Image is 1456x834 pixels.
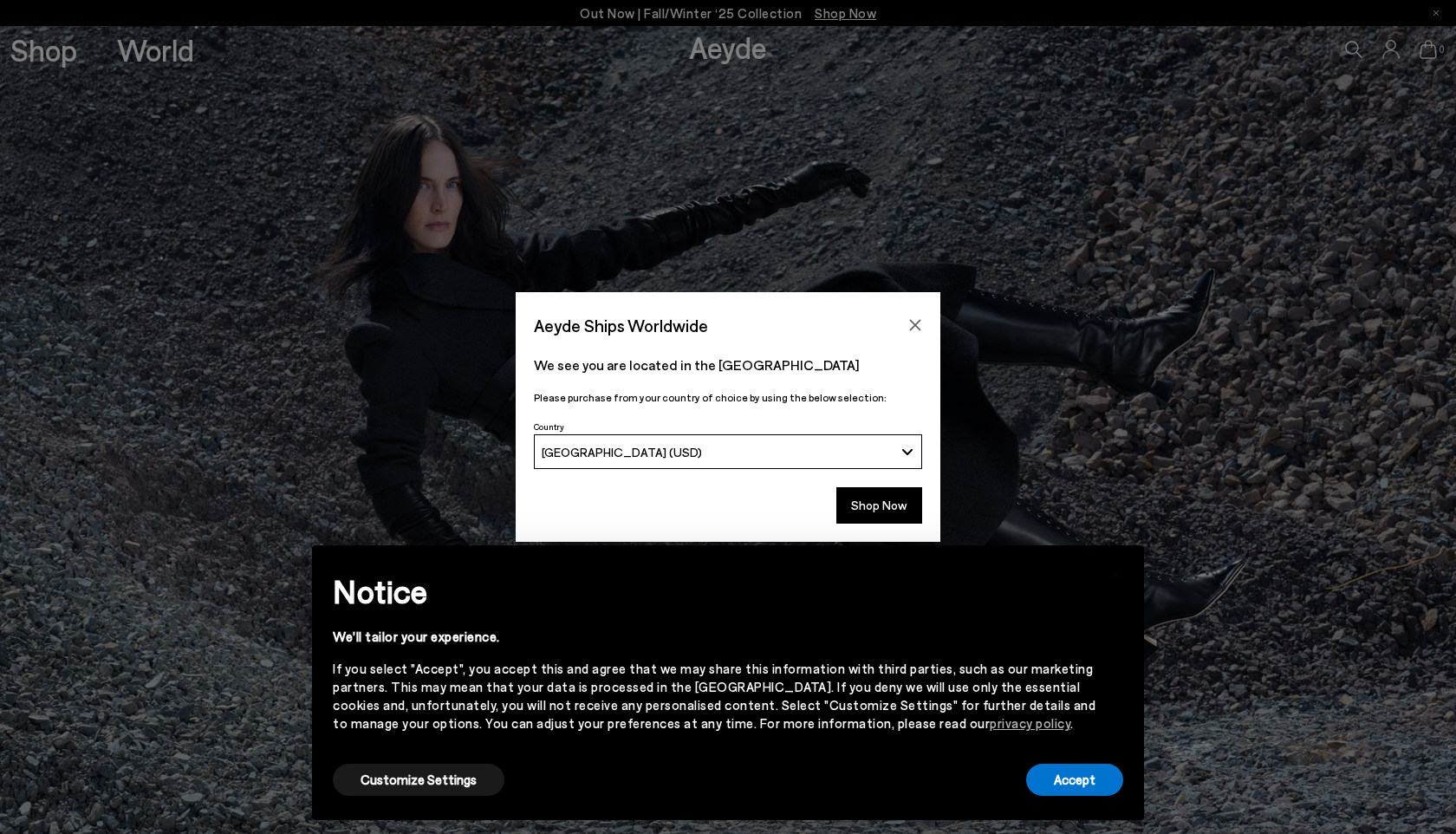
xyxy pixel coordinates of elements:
[534,389,922,406] p: Please purchase from your country of choice by using the below selection:
[542,445,702,459] span: [GEOGRAPHIC_DATA] (USD)
[534,355,922,375] p: We see you are located in the [GEOGRAPHIC_DATA]
[902,312,928,338] button: Close
[836,487,922,524] button: Shop Now
[1026,764,1123,796] button: Accept
[333,660,1095,733] div: If you select "Accept", you accept this and agree that we may share this information with third p...
[333,764,504,796] button: Customize Settings
[1110,558,1122,583] span: ×
[534,421,564,432] span: Country
[534,310,708,341] span: Aeyde Ships Worldwide
[333,569,1095,614] h2: Notice
[1095,551,1137,592] button: Close this notice
[990,715,1070,731] a: privacy policy
[333,628,1095,646] div: We'll tailor your experience.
